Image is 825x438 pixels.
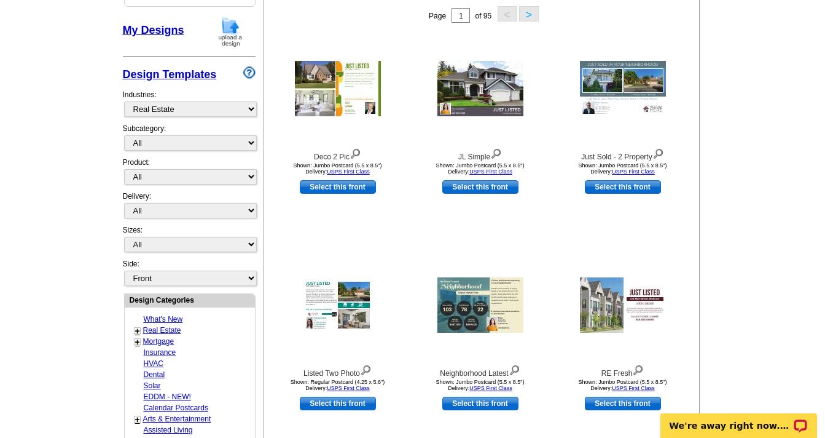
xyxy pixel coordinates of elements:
[509,362,520,376] img: view design details
[123,191,256,225] div: Delivery:
[144,381,161,390] a: Solar
[270,362,405,379] div: Listed Two Photo
[555,146,690,162] div: Just Sold - 2 Property
[490,146,502,159] img: view design details
[519,6,539,22] button: >
[143,326,181,335] a: Real Estate
[429,12,446,20] span: Page
[469,385,512,391] a: USPS First Class
[580,277,666,333] img: RE Fresh
[413,162,548,175] div: Shown: Jumbo Postcard (5.5 x 8.5") Delivery:
[413,362,548,379] div: Neighborhood Latest
[135,337,140,347] a: +
[270,379,405,391] div: Shown: Regular Postcard (4.25 x 5.6") Delivery:
[442,180,518,194] a: use this design
[123,123,256,157] div: Subcategory:
[123,83,256,123] div: Industries:
[144,370,165,379] a: Dental
[303,279,373,332] img: Listed Two Photo
[144,359,163,368] a: HVAC
[243,66,256,79] img: design-wizard-help-icon.png
[144,348,176,357] a: Insurance
[143,337,174,346] a: Mortgage
[442,397,518,410] a: use this design
[300,397,376,410] a: use this design
[144,426,193,434] a: Assisted Living
[413,379,548,391] div: Shown: Jumbo Postcard (5.5 x 8.5") Delivery:
[612,169,655,175] a: USPS First Class
[437,277,523,333] img: Neighborhood Latest
[123,157,256,191] div: Product:
[144,315,183,324] a: What's New
[585,180,661,194] a: use this design
[300,180,376,194] a: use this design
[123,68,217,81] a: Design Templates
[555,379,690,391] div: Shown: Jumbo Postcard (5.5 x 8.5") Delivery:
[652,399,825,438] iframe: LiveChat chat widget
[498,6,517,22] button: <
[632,362,644,376] img: view design details
[585,397,661,410] a: use this design
[123,225,256,258] div: Sizes:
[475,12,491,20] span: of 95
[135,326,140,336] a: +
[350,146,361,159] img: view design details
[270,162,405,175] div: Shown: Jumbo Postcard (5.5 x 8.5") Delivery:
[125,294,255,306] div: Design Categories
[437,61,523,116] img: JL Simple
[612,385,655,391] a: USPS First Class
[555,162,690,175] div: Shown: Jumbo Postcard (5.5 x 8.5") Delivery:
[123,24,184,36] a: My Designs
[652,146,664,159] img: view design details
[143,415,211,423] a: Arts & Entertainment
[360,362,372,376] img: view design details
[413,146,548,162] div: JL Simple
[144,392,191,401] a: EDDM - NEW!
[270,146,405,162] div: Deco 2 Pic
[123,258,256,287] div: Side:
[144,404,208,412] a: Calendar Postcards
[469,169,512,175] a: USPS First Class
[580,61,666,116] img: Just Sold - 2 Property
[327,385,370,391] a: USPS First Class
[327,169,370,175] a: USPS First Class
[295,61,381,116] img: Deco 2 Pic
[214,16,246,47] img: upload-design
[135,415,140,424] a: +
[555,362,690,379] div: RE Fresh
